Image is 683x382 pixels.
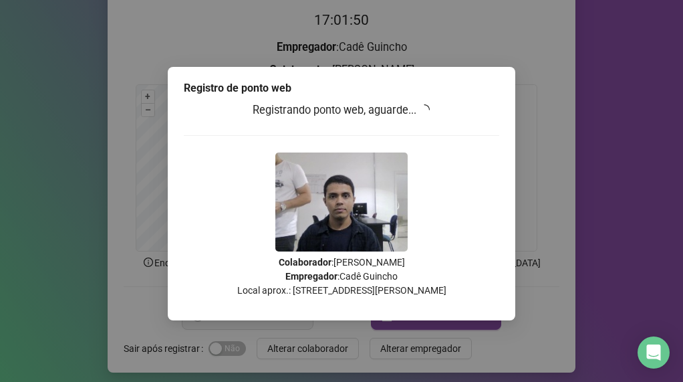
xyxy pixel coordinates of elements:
h3: Registrando ponto web, aguarde... [184,102,499,119]
strong: Colaborador [279,257,331,268]
div: Registro de ponto web [184,80,499,96]
span: loading [419,104,431,116]
div: Open Intercom Messenger [638,337,670,369]
img: Z [275,153,408,252]
p: : [PERSON_NAME] : Cadê Guincho Local aprox.: [STREET_ADDRESS][PERSON_NAME] [184,256,499,298]
strong: Empregador [285,271,337,282]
